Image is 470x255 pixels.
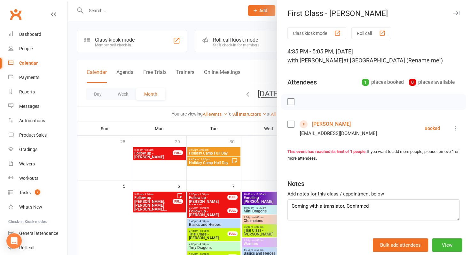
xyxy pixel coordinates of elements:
div: 4:35 PM - 5:05 PM, [DATE] [287,47,460,65]
div: Roll call [19,245,34,250]
a: Reports [8,85,67,99]
a: Automations [8,114,67,128]
div: Reports [19,89,35,94]
div: Open Intercom Messenger [6,233,22,249]
a: Messages [8,99,67,114]
a: General attendance kiosk mode [8,226,67,241]
div: Product Sales [19,132,47,138]
button: Class kiosk mode [287,27,346,39]
div: Waivers [19,161,35,166]
div: Tasks [19,190,31,195]
div: Calendar [19,60,38,66]
div: Add notes for this class / appointment below [287,190,460,198]
button: Bulk add attendees [373,238,428,252]
div: People [19,46,33,51]
a: Gradings [8,142,67,157]
div: 1 [362,79,369,86]
a: Calendar [8,56,67,70]
div: What's New [19,204,42,210]
a: People [8,42,67,56]
div: First Class - [PERSON_NAME] [277,9,470,18]
a: Waivers [8,157,67,171]
a: Tasks 7 [8,186,67,200]
a: Payments [8,70,67,85]
div: Workouts [19,176,38,181]
div: [EMAIL_ADDRESS][DOMAIN_NAME] [300,129,377,138]
a: Product Sales [8,128,67,142]
div: If you want to add more people, please remove 1 or more attendees. [287,148,460,162]
a: What's New [8,200,67,214]
span: with [PERSON_NAME] [287,57,343,64]
a: Workouts [8,171,67,186]
a: Dashboard [8,27,67,42]
span: at [GEOGRAPHIC_DATA] (Rename me!) [343,57,443,64]
div: Notes [287,179,304,188]
div: places available [409,78,455,87]
div: Messages [19,104,39,109]
div: Attendees [287,78,317,87]
button: Roll call [351,27,391,39]
a: Roll call [8,241,67,255]
div: Payments [19,75,39,80]
div: Automations [19,118,45,123]
span: 7 [35,189,40,195]
button: View [432,238,462,252]
a: [PERSON_NAME] [312,119,351,129]
div: 0 [409,79,416,86]
div: Booked [425,126,440,131]
div: Dashboard [19,32,41,37]
a: Clubworx [8,6,24,22]
div: Gradings [19,147,37,152]
div: places booked [362,78,404,87]
div: General attendance [19,231,58,236]
strong: This event has reached its limit of 1 people. [287,149,367,154]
